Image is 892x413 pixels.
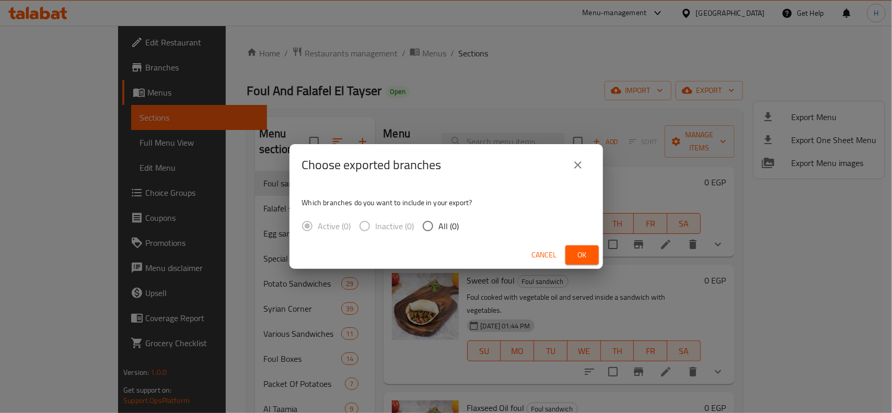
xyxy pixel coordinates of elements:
button: Ok [565,245,599,265]
span: Inactive (0) [376,220,414,232]
span: All (0) [439,220,459,232]
button: Cancel [528,245,561,265]
span: Cancel [532,249,557,262]
button: close [565,152,590,178]
p: Which branches do you want to include in your export? [302,197,590,208]
span: Active (0) [318,220,351,232]
span: Ok [574,249,590,262]
h2: Choose exported branches [302,157,442,173]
